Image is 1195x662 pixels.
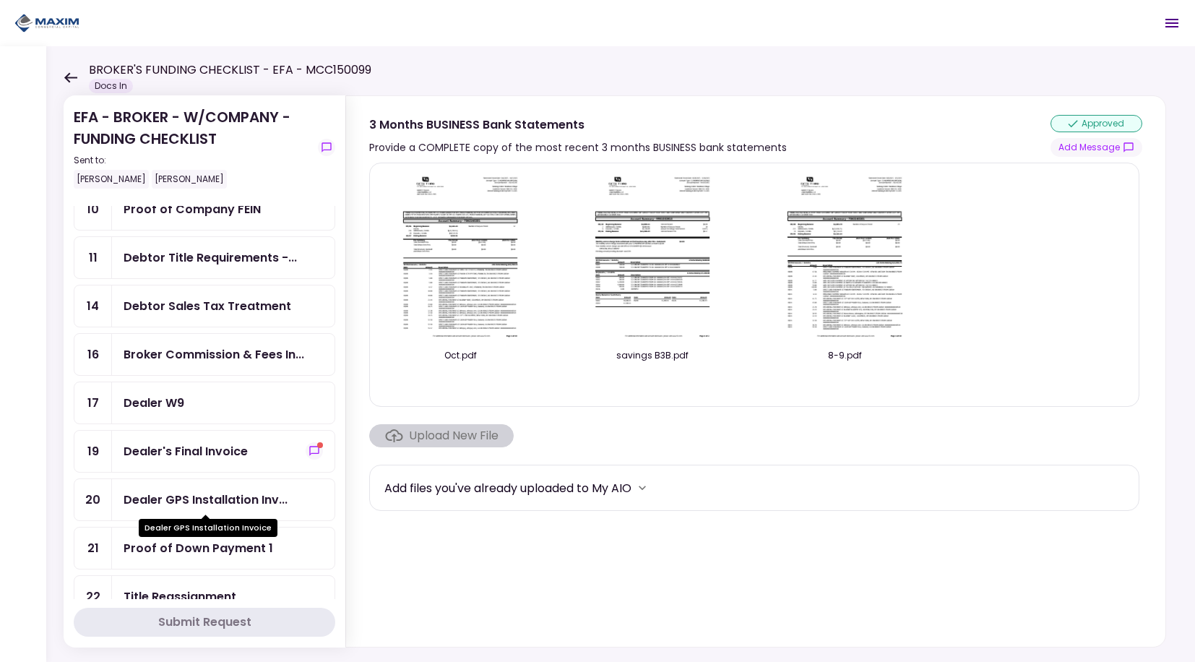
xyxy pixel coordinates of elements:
div: Proof of Company FEIN [124,200,261,218]
button: show-messages [318,139,335,156]
div: 14 [74,285,112,327]
div: Debtor Title Requirements - Other Requirements [124,249,297,267]
a: 10Proof of Company FEIN [74,188,335,231]
div: Dealer GPS Installation Invoice [139,519,277,537]
div: EFA - BROKER - W/COMPANY - FUNDING CHECKLIST [74,106,312,189]
div: Docs In [89,79,133,93]
div: Submit Request [158,614,251,631]
div: 19 [74,431,112,472]
div: Debtor Sales Tax Treatment [124,297,291,315]
img: Partner icon [14,12,79,34]
div: Dealer's Final Invoice [124,442,248,460]
div: approved [1051,115,1142,132]
div: 21 [74,528,112,569]
div: Oct.pdf [384,349,536,362]
a: 14Debtor Sales Tax Treatment [74,285,335,327]
div: 22 [74,576,112,617]
div: Provide a COMPLETE copy of the most recent 3 months BUSINESS bank statements [369,139,787,156]
a: 22Title Reassignment [74,575,335,618]
a: 19Dealer's Final Invoiceshow-messages [74,430,335,473]
div: 20 [74,479,112,520]
div: 16 [74,334,112,375]
div: Dealer GPS Installation Invoice [124,491,288,509]
button: Submit Request [74,608,335,637]
div: 10 [74,189,112,230]
button: show-messages [306,442,323,460]
button: Open menu [1155,6,1189,40]
div: savings B3B.pdf [577,349,728,362]
h1: BROKER'S FUNDING CHECKLIST - EFA - MCC150099 [89,61,371,79]
div: 11 [74,237,112,278]
div: 3 Months BUSINESS Bank Statements [369,116,787,134]
a: 20Dealer GPS Installation Invoice [74,478,335,521]
a: 17Dealer W9 [74,382,335,424]
a: 11Debtor Title Requirements - Other Requirements [74,236,335,279]
div: Broker Commission & Fees Invoice [124,345,304,364]
div: [PERSON_NAME] [74,170,149,189]
div: 8-9.pdf [769,349,920,362]
div: Add files you've already uploaded to My AIO [384,479,631,497]
div: 3 Months BUSINESS Bank StatementsProvide a COMPLETE copy of the most recent 3 months BUSINESS ban... [345,95,1166,648]
a: 21Proof of Down Payment 1 [74,527,335,569]
button: more [631,477,653,499]
div: 17 [74,382,112,424]
div: Sent to: [74,154,312,167]
button: show-messages [1051,138,1142,157]
span: Click here to upload the required document [369,424,514,447]
div: Proof of Down Payment 1 [124,539,273,557]
div: Dealer W9 [124,394,184,412]
div: Title Reassignment [124,588,236,606]
div: [PERSON_NAME] [152,170,227,189]
a: 16Broker Commission & Fees Invoice [74,333,335,376]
